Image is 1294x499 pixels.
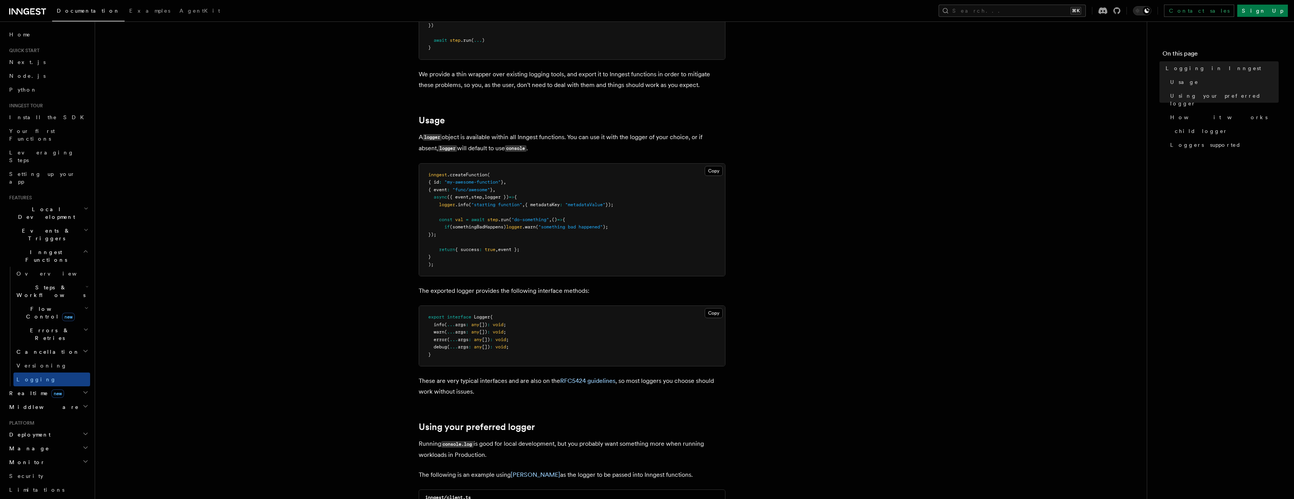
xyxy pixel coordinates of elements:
span: Next.js [9,59,46,65]
button: Monitor [6,455,90,469]
span: "func/awesome" [452,187,490,192]
span: { [490,314,493,320]
span: , [482,194,485,200]
span: Versioning [16,363,67,369]
span: ) [482,38,485,43]
button: Copy [705,166,723,176]
a: Usage [1167,75,1279,89]
span: ( [447,344,450,350]
span: , [503,179,506,185]
span: interface [447,314,471,320]
span: Security [9,473,43,479]
span: Logging in Inngest [1166,64,1261,72]
span: { [514,194,517,200]
a: Leveraging Steps [6,146,90,167]
span: args [455,329,466,335]
span: await [434,38,447,43]
span: args [458,337,469,342]
span: warn [434,329,444,335]
span: } [428,254,431,259]
span: Your first Functions [9,128,55,142]
span: : [466,329,469,335]
span: "my-awesome-function" [444,179,501,185]
span: : [469,344,471,350]
span: "metadataValue" [565,202,605,207]
button: Local Development [6,202,90,224]
span: : [487,322,490,327]
button: Inngest Functions [6,245,90,267]
span: , [495,247,498,252]
span: ( [444,322,447,327]
span: Usage [1170,78,1199,86]
span: info [434,322,444,327]
span: args [455,322,466,327]
span: Setting up your app [9,171,75,185]
span: Errors & Retries [13,327,83,342]
a: Loggers supported [1167,138,1279,152]
span: AgentKit [179,8,220,14]
a: Node.js [6,69,90,83]
span: []) [479,329,487,335]
span: logger }) [485,194,509,200]
p: These are very typical interfaces and are also on the , so most loggers you choose should work wi... [419,376,725,397]
code: console.log [441,441,474,448]
span: "something bad happened" [538,224,603,230]
span: val [455,217,463,222]
span: void [493,329,503,335]
button: Toggle dark mode [1133,6,1151,15]
span: ... [447,329,455,335]
span: = [466,217,469,222]
span: if [444,224,450,230]
span: : [490,344,493,350]
span: ); [603,224,608,230]
span: Steps & Workflows [13,284,85,299]
button: Search...⌘K [939,5,1086,17]
span: ... [447,322,455,327]
code: logger [423,134,442,141]
a: Overview [13,267,90,281]
a: Sign Up [1237,5,1288,17]
span: Leveraging Steps [9,149,74,163]
span: : [447,187,450,192]
span: ( [471,38,474,43]
span: await [471,217,485,222]
span: ( [469,202,471,207]
a: [PERSON_NAME] [511,471,560,478]
span: event }; [498,247,520,252]
span: How it works [1170,113,1268,121]
span: new [62,313,75,321]
span: step [487,217,498,222]
span: Deployment [6,431,51,438]
span: Documentation [57,8,120,14]
p: The following is an example using as the logger to be passed into Inngest functions. [419,469,725,480]
a: Setting up your app [6,167,90,189]
span: step [450,38,460,43]
span: : [439,179,442,185]
kbd: ⌘K [1070,7,1081,15]
span: []) [482,344,490,350]
span: ); [428,262,434,267]
span: .run [498,217,509,222]
span: Install the SDK [9,114,89,120]
a: Using your preferred logger [1167,89,1279,110]
a: Next.js [6,55,90,69]
span: new [51,389,64,398]
p: A object is available within all Inngest functions. You can use it with the logger of your choice... [419,132,725,154]
span: : [560,202,562,207]
span: }) [428,23,434,28]
span: Logging [16,376,56,382]
span: } [428,45,431,50]
span: ( [447,337,450,342]
div: Inngest Functions [6,267,90,386]
span: Monitor [6,458,45,466]
span: void [493,322,503,327]
span: Loggers supported [1170,141,1241,149]
a: Security [6,469,90,483]
span: inngest [428,172,447,177]
a: AgentKit [175,2,225,21]
a: Examples [125,2,175,21]
span: } [428,352,431,357]
span: "starting function" [471,202,522,207]
span: (somethingBadHappens) [450,224,506,230]
button: Events & Triggers [6,224,90,245]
